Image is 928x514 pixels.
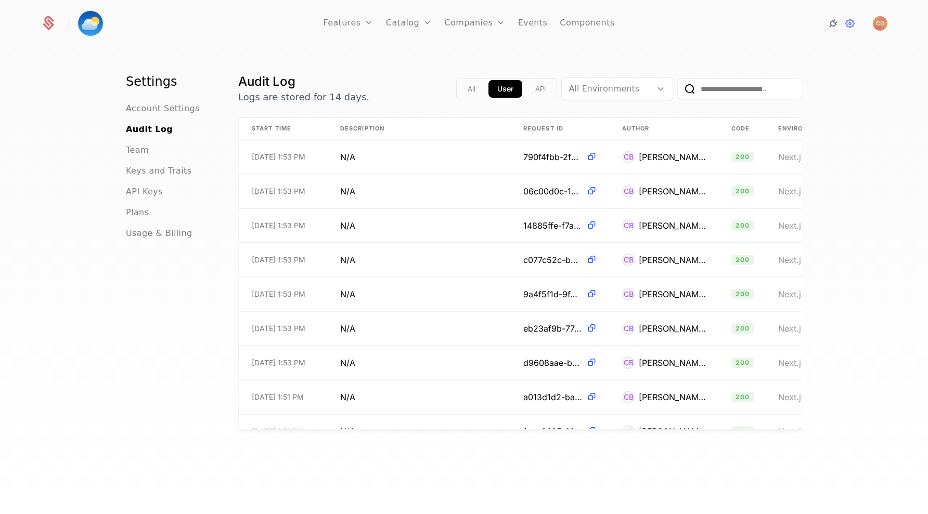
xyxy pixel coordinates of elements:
[252,358,305,368] span: [DATE] 1:53 PM
[622,288,635,300] div: CB
[340,288,355,300] span: N/A
[126,186,163,198] a: API Keys
[523,322,582,335] span: eb23af9b-77c7-41a6-b8c8-1aa1f48e71c3
[778,220,831,231] span: Next.js Demo
[456,78,557,99] div: Text alignment
[610,118,719,140] th: Author
[340,425,355,438] span: N/A
[731,323,754,334] span: 200
[126,73,213,90] h1: Settings
[126,73,213,240] nav: Main
[731,358,754,368] span: 200
[78,11,103,36] img: Weather Demo App
[252,323,305,334] span: [DATE] 1:53 PM
[719,118,766,140] th: Code
[459,80,484,98] button: all
[252,289,305,299] span: [DATE] 1:53 PM
[238,73,369,90] h1: Audit Log
[639,391,706,403] div: [PERSON_NAME]
[639,322,706,335] div: [PERSON_NAME]
[252,255,305,265] span: [DATE] 1:53 PM
[340,151,355,163] span: N/A
[622,219,635,232] div: CB
[639,219,706,232] div: [PERSON_NAME]
[731,289,754,299] span: 200
[523,219,582,232] span: 14885ffe-f7af-4b6c-a896-b18293ec602b
[523,254,582,266] span: c077c52c-bad3-4edc-a468-a70e002b7784
[622,254,635,266] div: CB
[731,426,754,437] span: 200
[766,118,870,140] th: Environment
[844,17,856,30] a: Settings
[622,425,635,438] div: CB
[340,254,355,266] span: N/A
[526,80,555,98] button: api
[778,358,831,368] span: Next.js Demo
[622,391,635,403] div: CB
[328,118,511,140] th: Description
[523,357,582,369] span: d9608aae-b00b-42af-803b-a649d7ffbc27
[873,16,887,31] img: Cole Demo
[778,392,831,402] span: Next.js Demo
[340,322,355,335] span: N/A
[778,186,831,196] span: Next.js Demo
[639,185,706,197] div: [PERSON_NAME]
[126,144,149,156] a: Team
[639,151,706,163] div: [PERSON_NAME]
[238,90,369,104] p: Logs are stored for 14 days.
[778,323,831,334] span: Next.js Demo
[126,165,191,177] a: Keys and Traits
[778,426,831,437] span: Next.js Demo
[523,185,582,197] span: 06c00d0c-14b7-41ec-9e03-b925a03e535d
[523,391,582,403] span: a013d1d2-ba59-4cf5-b058-fdb3dccc219a
[126,102,200,115] a: Account Settings
[488,80,522,98] button: app
[778,152,831,162] span: Next.js Demo
[252,220,305,231] span: [DATE] 1:53 PM
[873,16,887,31] button: Open user button
[827,17,840,30] a: Integrations
[252,152,305,162] span: [DATE] 1:53 PM
[252,426,304,437] span: [DATE] 1:51 PM
[778,255,831,265] span: Next.js Demo
[622,357,635,369] div: CB
[731,220,754,231] span: 200
[523,288,582,300] span: 9a4f5f1d-9f4a-421d-a826-fe8174e091f6
[639,357,706,369] div: [PERSON_NAME]
[731,152,754,162] span: 200
[340,185,355,197] span: N/A
[523,151,582,163] span: 790f4fbb-2fb0-4fb9-a8c6-eb40a69113b3
[340,391,355,403] span: N/A
[523,425,582,438] span: 1eae6635-21c9-40a2-93e8-f8522ff9c645
[622,151,635,163] div: CB
[622,322,635,335] div: CB
[731,392,754,402] span: 200
[340,357,355,369] span: N/A
[340,219,355,232] span: N/A
[731,186,754,196] span: 200
[639,288,706,300] div: [PERSON_NAME]
[252,186,305,196] span: [DATE] 1:53 PM
[731,255,754,265] span: 200
[252,392,304,402] span: [DATE] 1:51 PM
[622,185,635,197] div: CB
[126,123,173,136] a: Audit Log
[126,227,192,240] a: Usage & Billing
[126,206,149,219] a: Plans
[239,118,328,140] th: Start Time
[639,254,706,266] div: [PERSON_NAME]
[639,425,706,438] div: [PERSON_NAME]
[778,289,831,299] span: Next.js Demo
[511,118,610,140] th: Request ID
